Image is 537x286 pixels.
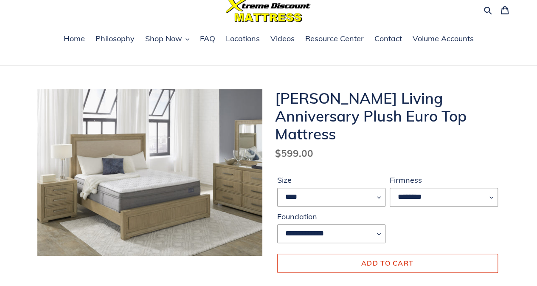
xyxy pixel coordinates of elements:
a: Contact [370,33,406,45]
span: $599.00 [275,147,313,159]
span: Add to cart [361,259,413,267]
label: Size [277,174,385,186]
label: Foundation [277,211,385,222]
span: FAQ [200,34,215,44]
span: Locations [226,34,260,44]
span: Volume Accounts [413,34,474,44]
a: Home [59,33,89,45]
span: Shop Now [145,34,182,44]
span: Resource Center [305,34,364,44]
span: Contact [374,34,402,44]
a: Locations [222,33,264,45]
span: Home [64,34,85,44]
a: FAQ [196,33,219,45]
button: Add to cart [277,254,498,272]
label: Firmness [390,174,498,186]
a: Resource Center [301,33,368,45]
a: Videos [266,33,299,45]
a: Philosophy [91,33,139,45]
button: Shop Now [141,33,194,45]
span: Videos [270,34,295,44]
a: Volume Accounts [408,33,478,45]
span: Philosophy [96,34,135,44]
h1: [PERSON_NAME] Living Anniversary Plush Euro Top Mattress [275,89,500,143]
